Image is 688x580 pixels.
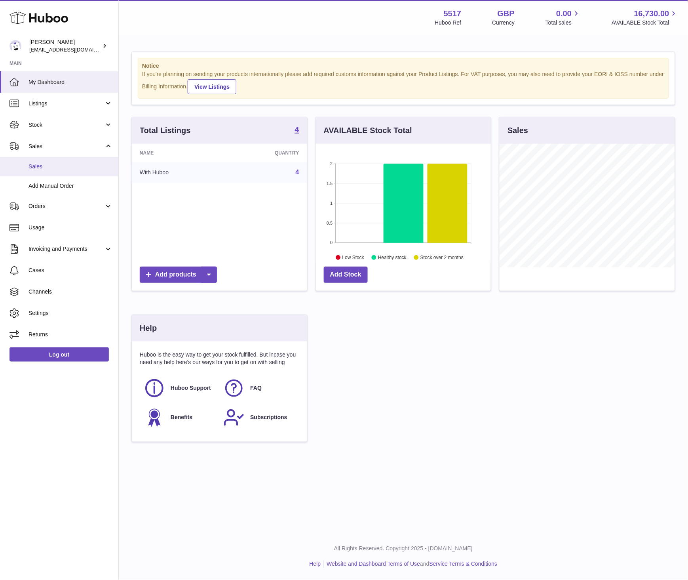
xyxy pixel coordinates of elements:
span: Subscriptions [250,414,287,422]
th: Name [132,144,224,162]
a: Website and Dashboard Terms of Use [327,561,420,567]
span: Total sales [545,19,581,27]
span: Usage [29,224,112,231]
span: [EMAIL_ADDRESS][DOMAIN_NAME] [29,46,116,53]
text: Low Stock [342,255,365,260]
text: Stock over 2 months [420,255,464,260]
a: Log out [10,347,109,362]
span: FAQ [250,385,262,392]
a: View Listings [188,79,236,94]
strong: 5517 [444,8,462,19]
span: Returns [29,331,112,338]
span: Settings [29,309,112,317]
text: 2 [330,161,333,166]
span: Channels [29,288,112,296]
span: Stock [29,121,104,129]
div: Huboo Ref [435,19,462,27]
a: Service Terms & Conditions [430,561,498,567]
span: Sales [29,163,112,170]
a: Huboo Support [144,378,215,399]
a: 4 [296,169,299,176]
strong: Notice [142,62,665,70]
span: 0.00 [557,8,572,19]
text: 0 [330,240,333,245]
span: Benefits [171,414,192,422]
strong: GBP [498,8,515,19]
span: Orders [29,202,104,210]
a: 4 [295,126,299,135]
div: [PERSON_NAME] [29,38,101,53]
p: All Rights Reserved. Copyright 2025 - [DOMAIN_NAME] [125,545,682,553]
a: Add products [140,267,217,283]
a: FAQ [223,378,295,399]
div: Currency [492,19,515,27]
h3: Total Listings [140,125,191,136]
th: Quantity [224,144,307,162]
a: Subscriptions [223,407,295,428]
span: 16,730.00 [634,8,669,19]
h3: Help [140,323,157,334]
h3: Sales [507,125,528,136]
a: Benefits [144,407,215,428]
a: 0.00 Total sales [545,8,581,27]
td: With Huboo [132,162,224,183]
a: Help [310,561,321,567]
p: Huboo is the easy way to get your stock fulfilled. But incase you need any help here's our ways f... [140,351,299,366]
a: Add Stock [324,267,368,283]
span: Sales [29,143,104,150]
h3: AVAILABLE Stock Total [324,125,412,136]
text: 0.5 [327,221,333,225]
span: Invoicing and Payments [29,245,104,253]
div: If you're planning on sending your products internationally please add required customs informati... [142,71,665,94]
span: Listings [29,100,104,107]
li: and [324,561,497,568]
span: Cases [29,267,112,274]
span: AVAILABLE Stock Total [612,19,678,27]
a: 16,730.00 AVAILABLE Stock Total [612,8,678,27]
text: 1 [330,201,333,206]
strong: 4 [295,126,299,134]
img: alessiavanzwolle@hotmail.com [10,40,21,52]
text: 1.5 [327,181,333,186]
text: Healthy stock [378,255,407,260]
span: My Dashboard [29,78,112,86]
span: Add Manual Order [29,182,112,190]
span: Huboo Support [171,385,211,392]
